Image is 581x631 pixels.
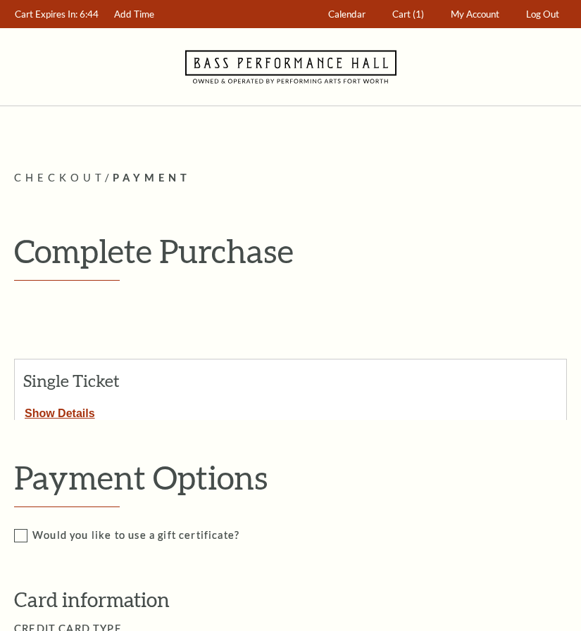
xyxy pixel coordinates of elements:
[15,8,77,20] span: Cart Expires In:
[413,8,424,20] span: (1)
[108,1,161,28] a: Add Time
[322,1,373,28] a: Calendar
[14,170,567,187] p: /
[23,371,162,390] h2: Single Ticket
[520,1,566,28] a: Log Out
[80,8,99,20] span: 6:44
[14,233,567,269] h1: Complete Purchase
[392,8,411,20] span: Cart
[15,402,105,420] button: Show Details
[328,8,366,20] span: Calendar
[14,172,105,184] span: Checkout
[451,8,499,20] span: My Account
[444,1,506,28] a: My Account
[386,1,431,28] a: Cart (1)
[113,172,191,184] span: Payment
